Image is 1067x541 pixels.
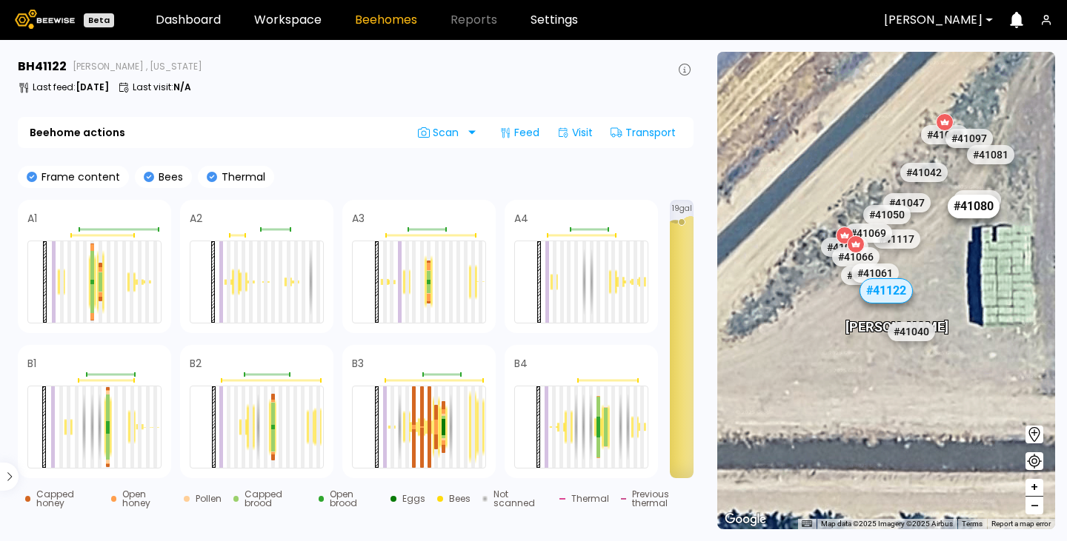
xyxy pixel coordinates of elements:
span: + [1030,478,1039,497]
span: Reports [451,14,497,26]
p: Last feed : [33,83,109,92]
b: [DATE] [76,81,109,93]
b: N/A [173,81,191,93]
div: Visit [551,121,599,144]
div: # 41081 [967,145,1014,164]
h4: A2 [190,213,202,224]
div: Transport [605,121,682,144]
p: Thermal [217,172,265,182]
div: Feed [493,121,545,144]
button: Keyboard shortcuts [802,519,812,529]
span: Scan [418,127,464,138]
div: # 41061 [851,263,899,282]
span: Map data ©2025 Imagery ©2025 Airbus [821,520,953,528]
a: Dashboard [156,14,221,26]
div: Beta [84,13,114,27]
span: [PERSON_NAME] , [US_STATE] [73,62,202,71]
div: # 41066 [832,246,880,266]
div: # 41049 [921,124,968,144]
span: 19 gal [672,205,692,212]
div: Capped brood [245,490,307,508]
a: Terms (opens in new tab) [962,520,983,528]
div: Eggs [402,494,425,503]
div: # 41117 [873,229,920,248]
div: # 41080 [948,195,1000,218]
b: Beehome actions [30,127,125,138]
div: # 41040 [888,322,935,341]
div: # 41050 [863,205,911,224]
div: [PERSON_NAME] [845,303,948,334]
div: # 41126 [954,190,1001,209]
p: Bees [154,172,183,182]
div: Open honey [122,490,172,508]
div: # 41069 [845,224,892,243]
div: # 41113 [841,265,888,284]
button: + [1026,479,1043,497]
h4: B3 [352,358,364,369]
div: # 41047 [883,192,931,212]
button: – [1026,497,1043,514]
div: Previous thermal [632,490,701,508]
h4: B1 [27,358,36,369]
div: Pollen [196,494,222,503]
a: Beehomes [355,14,417,26]
div: # 41046 [821,238,868,257]
div: # 41122 [860,278,913,303]
h4: A3 [352,213,365,224]
div: # 41097 [945,128,993,147]
img: Google [721,510,770,529]
a: Open this area in Google Maps (opens a new window) [721,510,770,529]
div: Open brood [330,490,379,508]
h4: B2 [190,358,202,369]
div: Thermal [571,494,609,503]
img: Beewise logo [15,10,75,29]
div: Not scanned [493,490,547,508]
p: Frame content [37,172,120,182]
a: Settings [531,14,578,26]
span: – [1031,497,1039,515]
h4: A4 [514,213,528,224]
a: Workspace [254,14,322,26]
a: Report a map error [991,520,1051,528]
div: Bees [449,494,471,503]
h4: A1 [27,213,37,224]
div: Capped honey [36,490,99,508]
h3: BH 41122 [18,61,67,73]
h4: B4 [514,358,528,369]
div: # 41042 [900,163,948,182]
p: Last visit : [133,83,191,92]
